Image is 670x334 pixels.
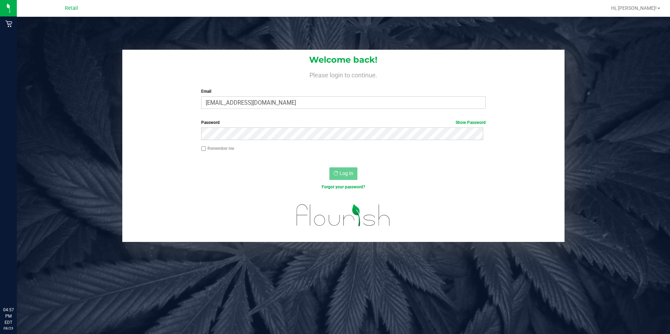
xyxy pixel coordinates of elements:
p: 04:57 PM EDT [3,307,14,326]
label: Email [201,88,486,95]
label: Remember me [201,145,234,152]
h1: Welcome back! [122,55,565,64]
inline-svg: Retail [5,20,12,27]
img: flourish_logo.svg [288,197,399,233]
span: Log In [340,171,353,176]
span: Password [201,120,220,125]
input: Remember me [201,146,206,151]
h4: Please login to continue. [122,70,565,78]
a: Show Password [456,120,486,125]
span: Hi, [PERSON_NAME]! [611,5,657,11]
button: Log In [329,167,357,180]
p: 08/23 [3,326,14,331]
a: Forgot your password? [322,185,365,189]
span: Retail [65,5,78,11]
